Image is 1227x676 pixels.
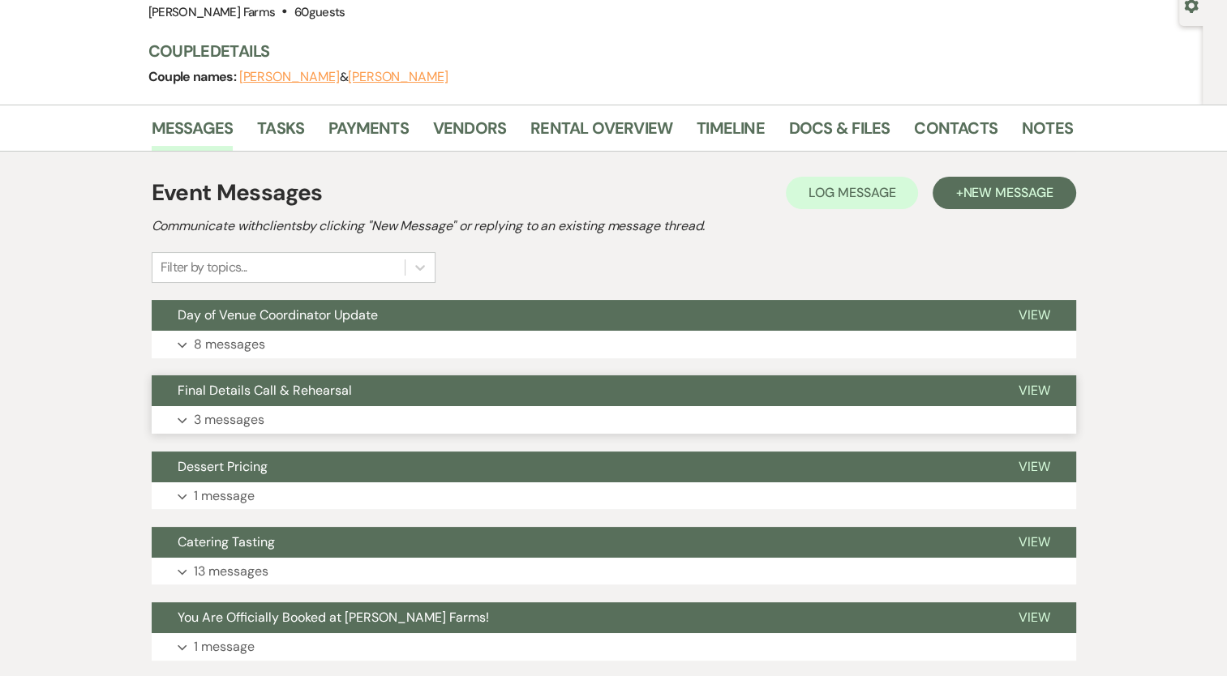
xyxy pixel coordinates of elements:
[993,527,1076,558] button: View
[178,533,275,550] span: Catering Tasting
[1019,458,1050,475] span: View
[152,176,323,210] h1: Event Messages
[152,602,993,633] button: You Are Officially Booked at [PERSON_NAME] Farms!
[152,406,1076,434] button: 3 messages
[152,558,1076,585] button: 13 messages
[914,115,997,151] a: Contacts
[194,409,264,430] p: 3 messages
[993,451,1076,482] button: View
[993,375,1076,406] button: View
[194,334,265,355] p: 8 messages
[194,636,255,657] p: 1 message
[530,115,672,151] a: Rental Overview
[697,115,765,151] a: Timeline
[194,486,255,507] p: 1 message
[433,115,506,151] a: Vendors
[152,482,1076,510] button: 1 message
[152,375,993,406] button: Final Details Call & Rehearsal
[148,68,239,85] span: Couple names:
[294,4,345,20] span: 60 guests
[178,458,268,475] span: Dessert Pricing
[152,300,993,331] button: Day of Venue Coordinator Update
[152,331,1076,358] button: 8 messages
[1019,609,1050,626] span: View
[1022,115,1073,151] a: Notes
[152,527,993,558] button: Catering Tasting
[152,633,1076,661] button: 1 message
[178,382,352,399] span: Final Details Call & Rehearsal
[963,184,1053,201] span: New Message
[348,71,448,83] button: [PERSON_NAME]
[993,300,1076,331] button: View
[257,115,304,151] a: Tasks
[161,258,247,277] div: Filter by topics...
[328,115,409,151] a: Payments
[1019,382,1050,399] span: View
[152,115,234,151] a: Messages
[152,216,1076,236] h2: Communicate with clients by clicking "New Message" or replying to an existing message thread.
[993,602,1076,633] button: View
[239,71,340,83] button: [PERSON_NAME]
[933,177,1075,209] button: +New Message
[1019,306,1050,323] span: View
[809,184,895,201] span: Log Message
[786,177,918,209] button: Log Message
[1019,533,1050,550] span: View
[789,115,890,151] a: Docs & Files
[178,609,489,626] span: You Are Officially Booked at [PERSON_NAME] Farms!
[152,451,993,482] button: Dessert Pricing
[239,69,448,85] span: &
[194,561,268,582] p: 13 messages
[148,4,276,20] span: [PERSON_NAME] Farms
[148,40,1057,62] h3: Couple Details
[178,306,378,323] span: Day of Venue Coordinator Update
